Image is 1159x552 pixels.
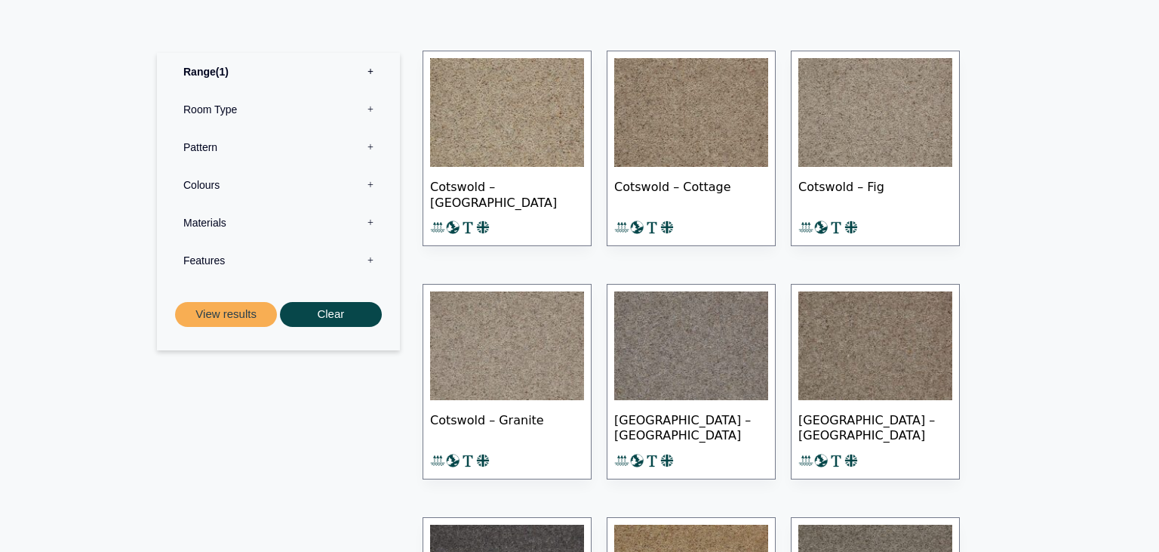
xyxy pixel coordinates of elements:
span: Cotswold – [GEOGRAPHIC_DATA] [430,167,584,220]
label: Colours [168,166,389,204]
label: Materials [168,204,389,242]
a: Cotswold – Fig [791,51,960,246]
a: Cotswold – [GEOGRAPHIC_DATA] [423,51,592,246]
a: [GEOGRAPHIC_DATA] – [GEOGRAPHIC_DATA] [607,284,776,480]
button: View results [175,302,277,327]
span: Cotswold – Cottage [614,167,768,220]
span: [GEOGRAPHIC_DATA] – [GEOGRAPHIC_DATA] [614,400,768,453]
span: Cotswold – Granite [430,400,584,453]
img: Cotswold - Oak [798,291,952,400]
span: 1 [216,66,229,78]
label: Features [168,242,389,279]
label: Room Type [168,91,389,128]
span: Cotswold – Fig [798,167,952,220]
a: [GEOGRAPHIC_DATA] – [GEOGRAPHIC_DATA] [791,284,960,480]
label: Range [168,53,389,91]
button: Clear [280,302,382,327]
span: [GEOGRAPHIC_DATA] – [GEOGRAPHIC_DATA] [798,400,952,453]
a: Cotswold – Cottage [607,51,776,246]
a: Cotswold – Granite [423,284,592,480]
img: Cotswold - Moreton [614,291,768,400]
label: Pattern [168,128,389,166]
